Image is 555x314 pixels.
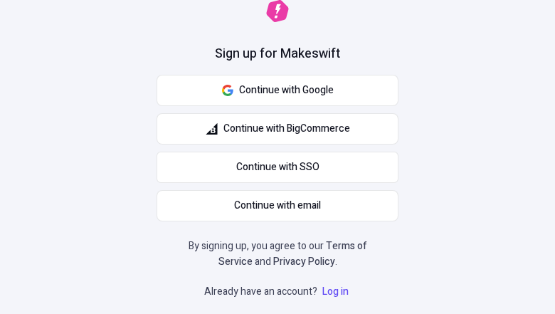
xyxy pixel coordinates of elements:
[223,121,350,137] span: Continue with BigCommerce
[273,254,335,269] a: Privacy Policy
[204,284,351,300] p: Already have an account?
[239,83,334,98] span: Continue with Google
[157,113,398,145] button: Continue with BigCommerce
[157,152,398,183] a: Continue with SSO
[234,198,321,214] span: Continue with email
[157,190,398,221] button: Continue with email
[218,239,367,269] a: Terms of Service
[319,284,351,299] a: Log in
[184,239,371,270] p: By signing up, you agree to our and .
[157,75,398,106] button: Continue with Google
[215,45,340,63] h1: Sign up for Makeswift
